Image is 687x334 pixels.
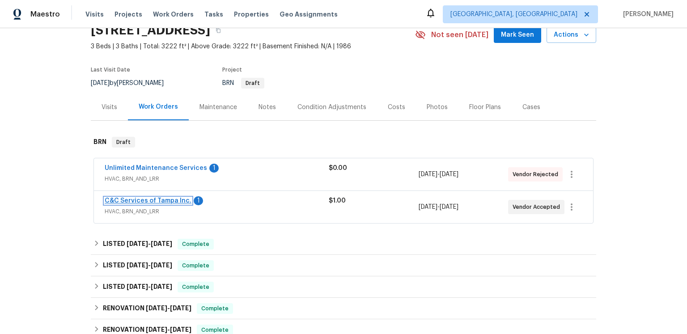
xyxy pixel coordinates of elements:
[153,10,194,19] span: Work Orders
[103,282,172,292] h6: LISTED
[127,283,172,290] span: -
[151,283,172,290] span: [DATE]
[329,165,347,171] span: $0.00
[105,198,191,204] a: C&C Services of Tampa Inc.
[139,102,178,111] div: Work Orders
[209,164,219,173] div: 1
[427,103,448,112] div: Photos
[450,10,577,19] span: [GEOGRAPHIC_DATA], [GEOGRAPHIC_DATA]
[91,255,596,276] div: LISTED [DATE]-[DATE]Complete
[259,103,276,112] div: Notes
[178,240,213,249] span: Complete
[85,10,104,19] span: Visits
[501,30,534,41] span: Mark Seen
[178,283,213,292] span: Complete
[513,170,562,179] span: Vendor Rejected
[204,11,223,17] span: Tasks
[91,276,596,298] div: LISTED [DATE]-[DATE]Complete
[242,80,263,86] span: Draft
[199,103,237,112] div: Maintenance
[103,239,172,249] h6: LISTED
[619,10,674,19] span: [PERSON_NAME]
[178,261,213,270] span: Complete
[30,10,60,19] span: Maestro
[105,165,207,171] a: Unlimited Maintenance Services
[151,262,172,268] span: [DATE]
[222,67,242,72] span: Project
[146,326,191,333] span: -
[329,198,346,204] span: $1.00
[146,305,191,311] span: -
[146,305,167,311] span: [DATE]
[91,128,596,156] div: BRN Draft
[419,170,458,179] span: -
[93,137,106,148] h6: BRN
[127,283,148,290] span: [DATE]
[547,27,596,43] button: Actions
[280,10,338,19] span: Geo Assignments
[91,298,596,319] div: RENOVATION [DATE]-[DATE]Complete
[103,303,191,314] h6: RENOVATION
[440,171,458,178] span: [DATE]
[91,26,210,35] h2: [STREET_ADDRESS]
[431,30,488,39] span: Not seen [DATE]
[419,171,437,178] span: [DATE]
[127,241,148,247] span: [DATE]
[494,27,541,43] button: Mark Seen
[146,326,167,333] span: [DATE]
[91,80,110,86] span: [DATE]
[127,241,172,247] span: -
[105,174,329,183] span: HVAC, BRN_AND_LRR
[91,78,174,89] div: by [PERSON_NAME]
[127,262,172,268] span: -
[151,241,172,247] span: [DATE]
[554,30,589,41] span: Actions
[222,80,264,86] span: BRN
[113,138,134,147] span: Draft
[210,22,226,38] button: Copy Address
[469,103,501,112] div: Floor Plans
[170,326,191,333] span: [DATE]
[419,203,458,211] span: -
[127,262,148,268] span: [DATE]
[91,42,415,51] span: 3 Beds | 3 Baths | Total: 3222 ft² | Above Grade: 3222 ft² | Basement Finished: N/A | 1986
[234,10,269,19] span: Properties
[198,304,232,313] span: Complete
[388,103,405,112] div: Costs
[91,67,130,72] span: Last Visit Date
[440,204,458,210] span: [DATE]
[194,196,203,205] div: 1
[103,260,172,271] h6: LISTED
[91,233,596,255] div: LISTED [DATE]-[DATE]Complete
[105,207,329,216] span: HVAC, BRN_AND_LRR
[102,103,117,112] div: Visits
[513,203,564,211] span: Vendor Accepted
[114,10,142,19] span: Projects
[297,103,366,112] div: Condition Adjustments
[419,204,437,210] span: [DATE]
[170,305,191,311] span: [DATE]
[522,103,540,112] div: Cases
